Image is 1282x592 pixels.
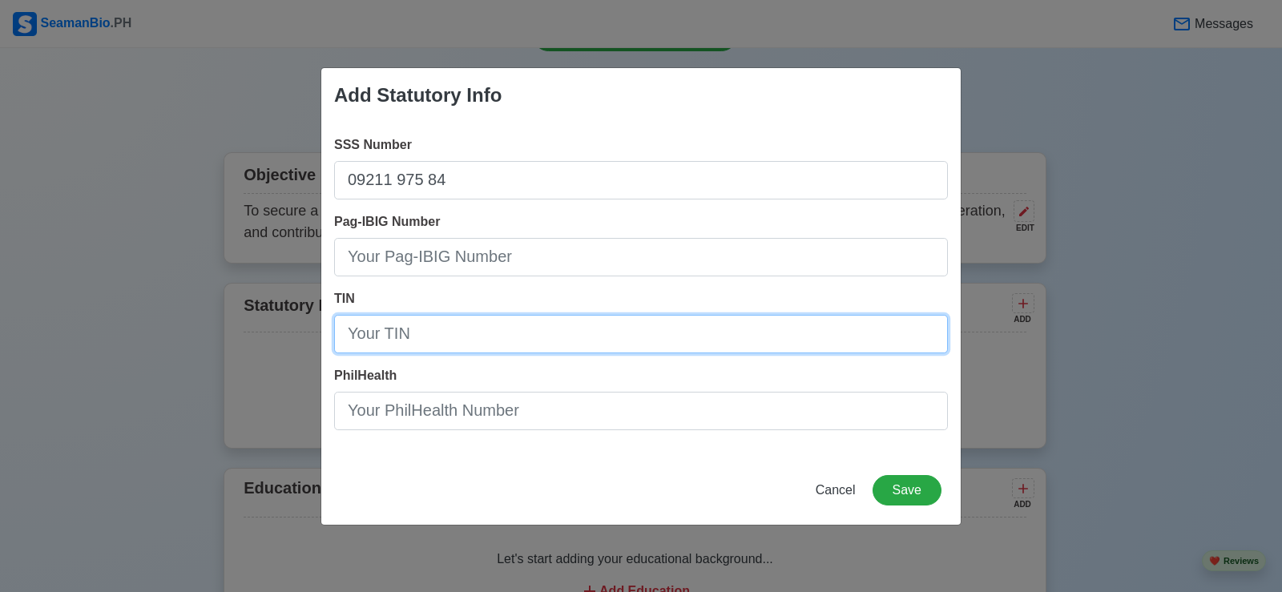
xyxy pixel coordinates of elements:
[334,215,440,228] span: Pag-IBIG Number
[334,138,412,151] span: SSS Number
[334,292,355,305] span: TIN
[334,392,948,430] input: Your PhilHealth Number
[816,483,856,497] span: Cancel
[334,315,948,353] input: Your TIN
[334,368,397,382] span: PhilHealth
[334,161,948,199] input: Your SSS Number
[805,475,866,505] button: Cancel
[334,81,502,110] div: Add Statutory Info
[873,475,941,505] button: Save
[334,238,948,276] input: Your Pag-IBIG Number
